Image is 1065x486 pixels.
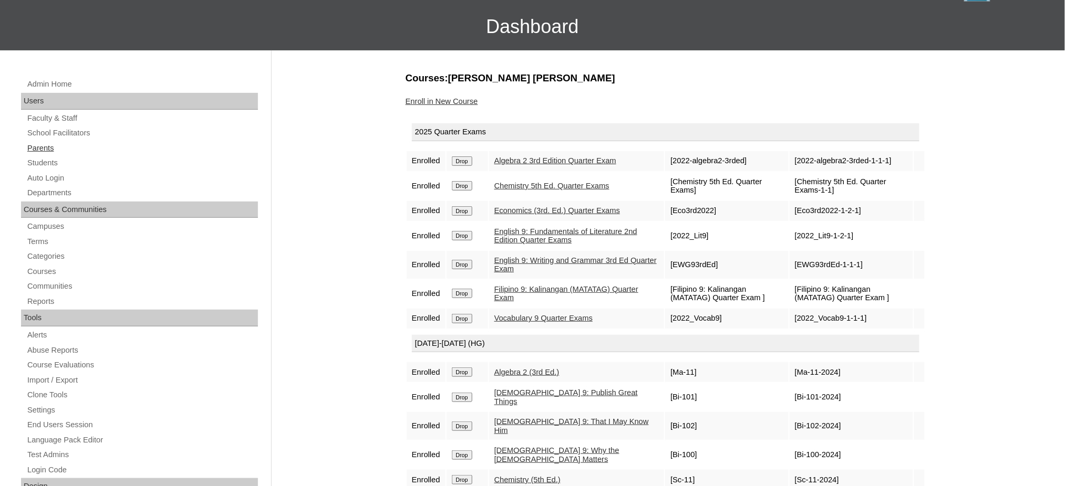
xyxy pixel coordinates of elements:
[26,220,258,233] a: Campuses
[665,362,789,382] td: [Ma-11]
[665,412,789,440] td: [Bi-102]
[26,186,258,199] a: Departments
[665,441,789,469] td: [Bi-100]
[26,235,258,248] a: Terms
[406,71,926,85] h3: Courses:[PERSON_NAME] [PERSON_NAME]
[494,256,657,273] a: English 9: Writing and Grammar 3rd Ed Quarter Exam
[665,151,789,171] td: [2022-algebra2-3rded]
[26,344,258,357] a: Abuse Reports
[790,251,913,279] td: [EWG93rdEd-1-1-1]
[452,367,472,377] input: Drop
[494,368,560,376] a: Algebra 2 (3rd Ed.)
[790,362,913,382] td: [Ma-11-2024]
[406,97,478,105] a: Enroll in New Course
[790,309,913,329] td: [2022_Vocab9-1-1-1]
[407,201,446,221] td: Enrolled
[407,172,446,200] td: Enrolled
[790,222,913,250] td: [2022_Lit9-1-2-1]
[407,383,446,411] td: Enrolled
[494,206,620,215] a: Economics (3rd. Ed.) Quarter Exams
[26,295,258,308] a: Reports
[665,383,789,411] td: [Bi-101]
[494,156,616,165] a: Algebra 2 3rd Edition Quarter Exam
[452,450,472,460] input: Drop
[452,156,472,166] input: Drop
[665,251,789,279] td: [EWG93rdEd]
[494,476,561,484] a: Chemistry (5th Ed.)
[790,151,913,171] td: [2022-algebra2-3rded-1-1-1]
[21,93,258,110] div: Users
[494,388,638,406] a: [DEMOGRAPHIC_DATA] 9: Publish Great Things
[665,201,789,221] td: [Eco3rd2022]
[26,142,258,155] a: Parents
[665,222,789,250] td: [2022_Lit9]
[452,231,472,240] input: Drop
[494,227,637,245] a: English 9: Fundamentals of Literature 2nd Edition Quarter Exams
[26,265,258,278] a: Courses
[452,260,472,269] input: Drop
[26,463,258,477] a: Login Code
[452,181,472,191] input: Drop
[26,172,258,185] a: Auto Login
[407,151,446,171] td: Enrolled
[5,3,1060,50] h3: Dashboard
[407,280,446,308] td: Enrolled
[21,202,258,218] div: Courses & Communities
[407,412,446,440] td: Enrolled
[452,206,472,216] input: Drop
[26,78,258,91] a: Admin Home
[452,475,472,484] input: Drop
[26,448,258,461] a: Test Admins
[26,374,258,387] a: Import / Export
[790,412,913,440] td: [Bi-102-2024]
[407,309,446,329] td: Enrolled
[452,393,472,402] input: Drop
[494,182,609,190] a: Chemistry 5th Ed. Quarter Exams
[452,289,472,298] input: Drop
[665,172,789,200] td: [Chemistry 5th Ed. Quarter Exams]
[452,421,472,431] input: Drop
[407,251,446,279] td: Enrolled
[26,280,258,293] a: Communities
[790,280,913,308] td: [Filipino 9: Kalinangan (MATATAG) Quarter Exam ]
[494,314,593,322] a: Vocabulary 9 Quarter Exams
[790,441,913,469] td: [Bi-100-2024]
[412,335,919,353] div: [DATE]-[DATE] (HG)
[790,172,913,200] td: [Chemistry 5th Ed. Quarter Exams-1-1]
[494,446,619,463] a: [DEMOGRAPHIC_DATA] 9: Why the [DEMOGRAPHIC_DATA] Matters
[790,383,913,411] td: [Bi-101-2024]
[26,404,258,417] a: Settings
[26,434,258,447] a: Language Pack Editor
[790,201,913,221] td: [Eco3rd2022-1-2-1]
[407,362,446,382] td: Enrolled
[494,285,638,302] a: Filipino 9: Kalinangan (MATATAG) Quarter Exam
[26,156,258,170] a: Students
[26,112,258,125] a: Faculty & Staff
[665,280,789,308] td: [Filipino 9: Kalinangan (MATATAG) Quarter Exam ]
[412,123,919,141] div: 2025 Quarter Exams
[26,250,258,263] a: Categories
[26,126,258,140] a: School Facilitators
[26,418,258,431] a: End Users Session
[26,358,258,372] a: Course Evaluations
[26,388,258,402] a: Clone Tools
[21,310,258,326] div: Tools
[494,417,649,435] a: [DEMOGRAPHIC_DATA] 9: That I May Know Him
[407,441,446,469] td: Enrolled
[407,222,446,250] td: Enrolled
[26,329,258,342] a: Alerts
[452,314,472,323] input: Drop
[665,309,789,329] td: [2022_Vocab9]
